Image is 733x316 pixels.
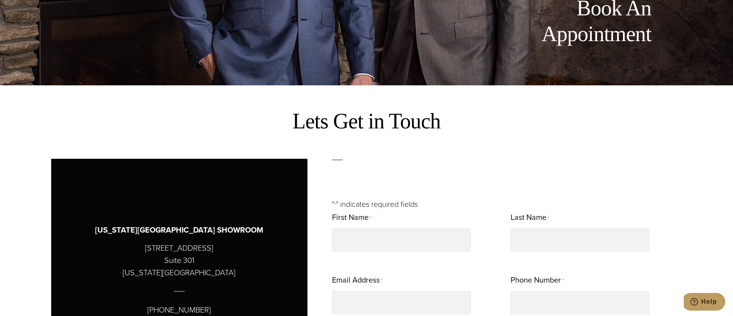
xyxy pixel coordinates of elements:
[95,224,263,236] h3: [US_STATE][GEOGRAPHIC_DATA] SHOWROOM
[51,108,682,134] h2: Lets Get in Touch
[123,242,235,279] p: [STREET_ADDRESS] Suite 301 [US_STATE][GEOGRAPHIC_DATA]
[332,198,682,210] p: " " indicates required fields
[511,210,549,225] label: Last Name
[147,304,211,316] p: [PHONE_NUMBER]
[684,293,725,312] iframe: Opens a widget where you can chat to one of our agents
[332,273,382,288] label: Email Address
[332,210,371,225] label: First Name
[511,273,564,288] label: Phone Number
